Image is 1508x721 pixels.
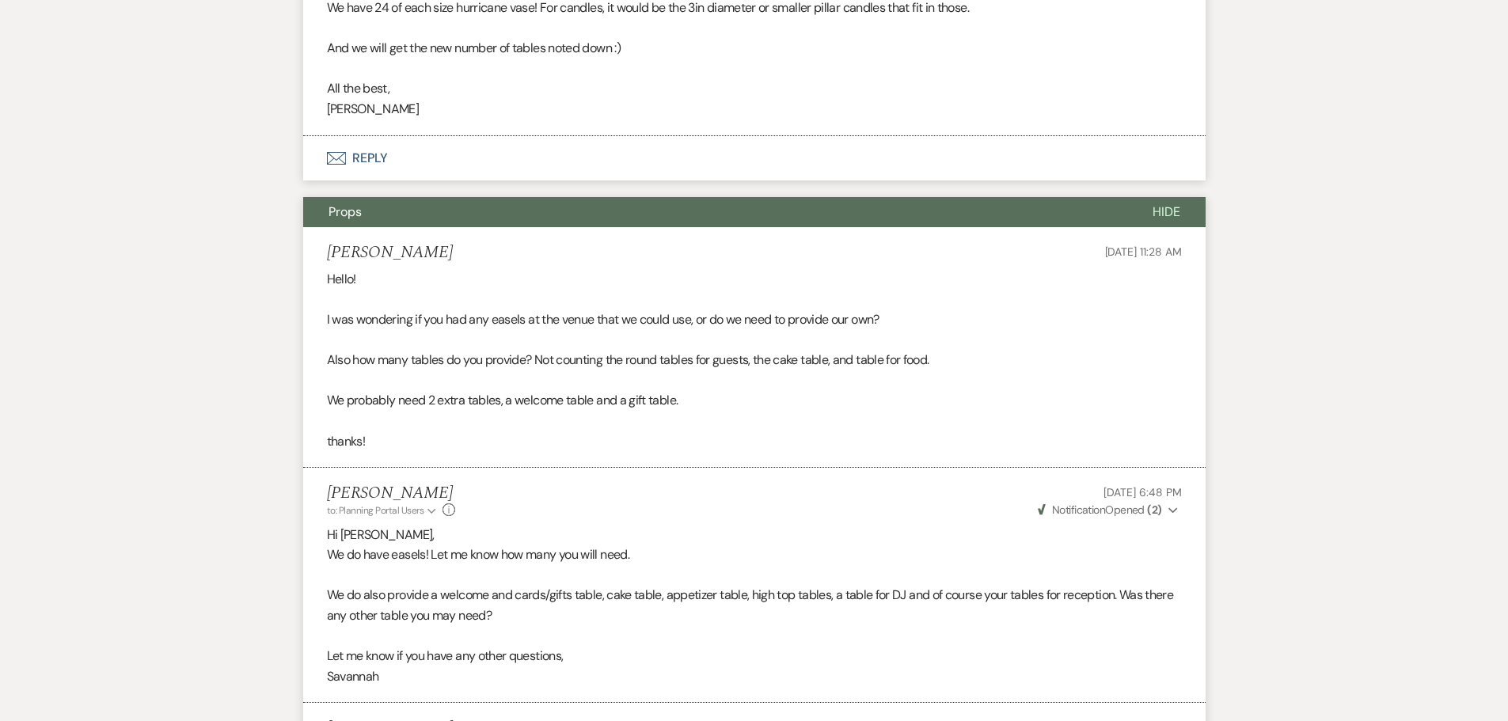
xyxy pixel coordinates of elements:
span: [DATE] 6:48 PM [1103,485,1181,499]
p: Hi [PERSON_NAME], [327,525,1182,545]
button: Hide [1127,197,1206,227]
p: And we will get the new number of tables noted down :) [327,38,1182,59]
p: All the best, [327,78,1182,99]
p: [PERSON_NAME] [327,99,1182,120]
span: Notification [1052,503,1105,517]
button: to: Planning Portal Users [327,503,439,518]
p: I was wondering if you had any easels at the venue that we could use, or do we need to provide ou... [327,309,1182,330]
p: Hello! [327,269,1182,290]
span: Opened [1038,503,1162,517]
h5: [PERSON_NAME] [327,243,453,263]
p: Also how many tables do you provide? Not counting the round tables for guests, the cake table, an... [327,350,1182,370]
span: to: Planning Portal Users [327,504,424,517]
p: thanks! [327,431,1182,452]
button: Props [303,197,1127,227]
h5: [PERSON_NAME] [327,484,456,503]
span: Props [329,203,362,220]
button: Reply [303,136,1206,180]
span: Hide [1153,203,1180,220]
button: NotificationOpened (2) [1035,502,1182,518]
p: We do also provide a welcome and cards/gifts table, cake table, appetizer table, high top tables,... [327,585,1182,625]
p: We do have easels! Let me know how many you will need. [327,545,1182,565]
p: Savannah [327,666,1182,687]
span: [DATE] 11:28 AM [1105,245,1182,259]
p: Let me know if you have any other questions, [327,646,1182,666]
strong: ( 2 ) [1147,503,1161,517]
p: We probably need 2 extra tables, a welcome table and a gift table. [327,390,1182,411]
